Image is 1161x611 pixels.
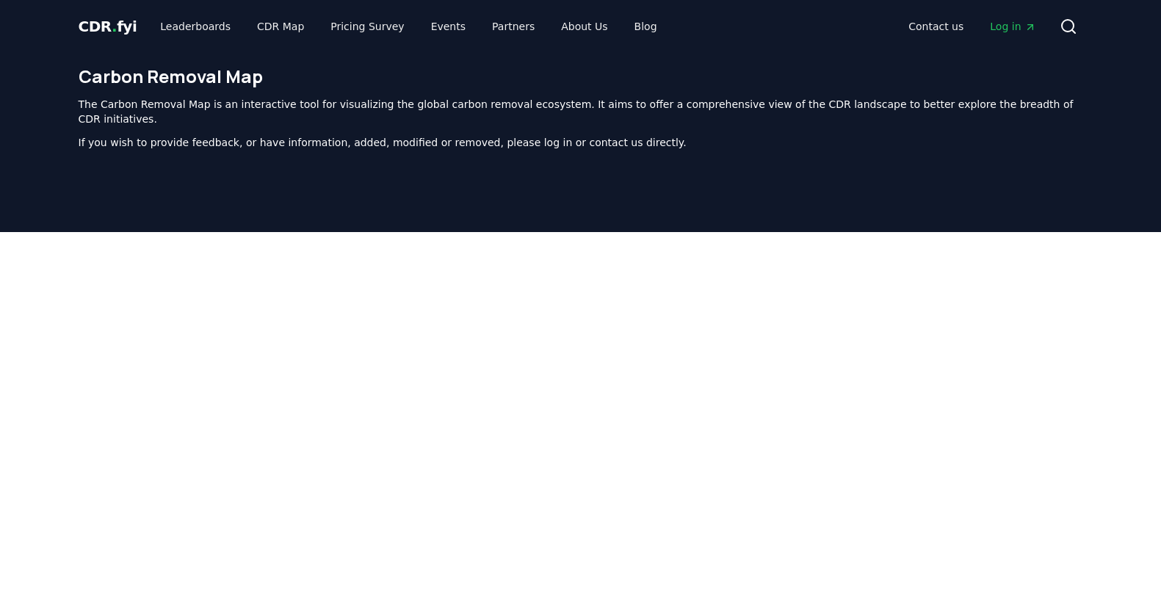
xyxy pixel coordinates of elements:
a: About Us [549,13,619,40]
a: Partners [480,13,546,40]
h1: Carbon Removal Map [79,65,1083,88]
a: Log in [978,13,1047,40]
nav: Main [897,13,1047,40]
p: If you wish to provide feedback, or have information, added, modified or removed, please log in o... [79,135,1083,150]
span: Log in [990,19,1035,34]
a: CDR Map [245,13,316,40]
nav: Main [148,13,668,40]
span: CDR fyi [79,18,137,35]
a: Blog [623,13,669,40]
a: CDR.fyi [79,16,137,37]
a: Pricing Survey [319,13,416,40]
a: Leaderboards [148,13,242,40]
span: . [112,18,117,35]
a: Contact us [897,13,975,40]
p: The Carbon Removal Map is an interactive tool for visualizing the global carbon removal ecosystem... [79,97,1083,126]
a: Events [419,13,477,40]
